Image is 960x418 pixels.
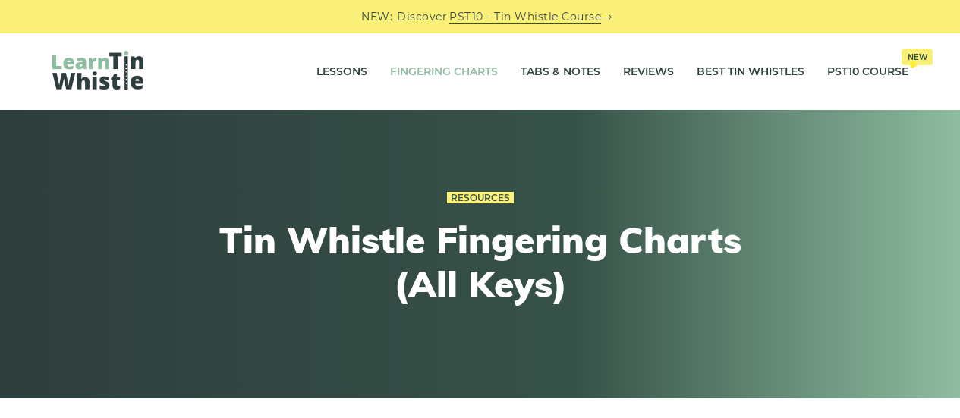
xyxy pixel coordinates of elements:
a: Fingering Charts [390,53,498,91]
h1: Tin Whistle Fingering Charts (All Keys) [201,218,760,306]
a: PST10 CourseNew [827,53,908,91]
a: Reviews [623,53,674,91]
span: New [902,49,933,65]
a: Lessons [316,53,367,91]
a: Tabs & Notes [521,53,600,91]
a: Resources [447,192,514,204]
img: LearnTinWhistle.com [52,51,143,90]
a: Best Tin Whistles [697,53,804,91]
